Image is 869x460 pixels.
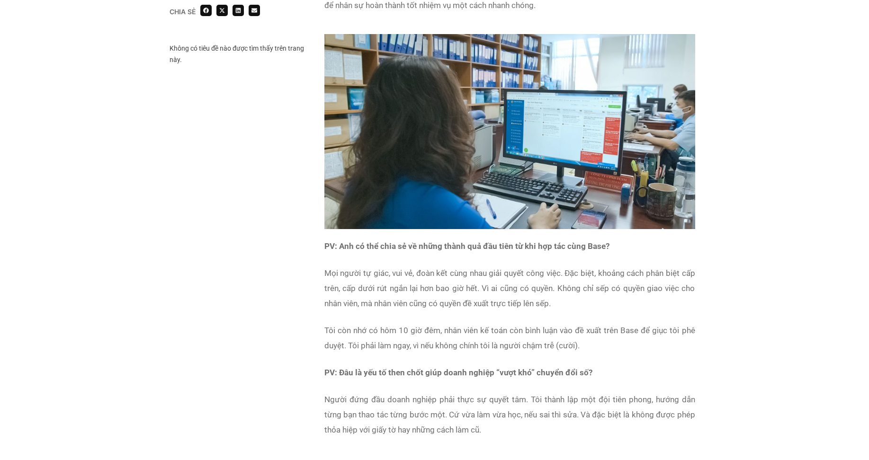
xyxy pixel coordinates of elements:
[324,323,695,353] p: Tôi còn nhớ có hôm 10 giờ đêm, nhân viên kế toán còn bình luận vào đề xuất trên Base để giục tôi ...
[200,5,212,16] div: Share on facebook
[249,5,260,16] div: Share on email
[324,265,695,311] p: Mọi người tự giác, vui vẻ, đoàn kết cùng nhau giải quyết công việc. Đặc biệt, khoảng cách phân bi...
[170,9,196,15] div: Chia sẻ
[216,5,228,16] div: Share on x-twitter
[170,43,310,65] div: Không có tiêu đề nào được tìm thấy trên trang này.
[324,392,695,437] p: Người đứng đầu doanh nghiệp phải thực sự quyết tâm. Tôi thành lập một đội tiên phong, hướng dẫn t...
[324,368,592,377] i: PV: Đâu là yếu tố then chốt giúp doanh nghiệp “vượt khó” chuyển đổi số?
[233,5,244,16] div: Share on linkedin
[324,241,609,251] i: PV: Anh có thể chia sẻ về những thành quả đầu tiên từ khi hợp tác cùng Base?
